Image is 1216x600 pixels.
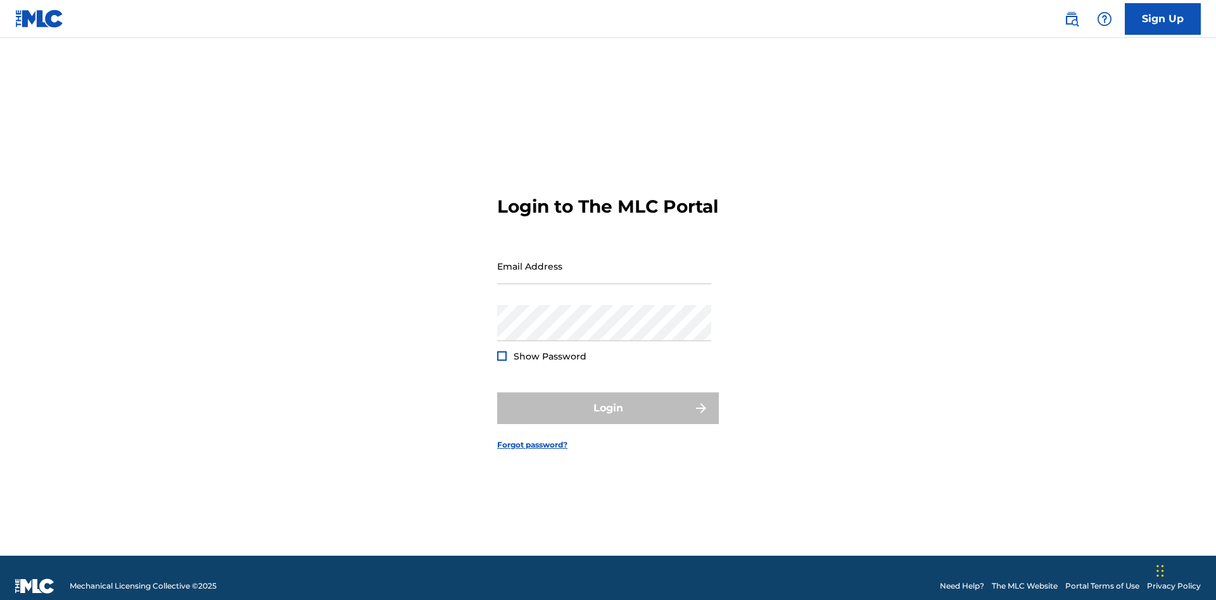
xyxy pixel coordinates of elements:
[1092,6,1117,32] div: Help
[1059,6,1084,32] a: Public Search
[1147,580,1201,592] a: Privacy Policy
[1125,3,1201,35] a: Sign Up
[1064,11,1079,27] img: search
[1097,11,1112,27] img: help
[497,196,718,218] h3: Login to The MLC Portal
[940,580,984,592] a: Need Help?
[15,9,64,28] img: MLC Logo
[992,580,1058,592] a: The MLC Website
[70,580,217,592] span: Mechanical Licensing Collective © 2025
[15,578,54,594] img: logo
[1153,539,1216,600] iframe: Chat Widget
[514,351,586,362] span: Show Password
[1156,552,1164,590] div: Drag
[497,439,567,451] a: Forgot password?
[1065,580,1139,592] a: Portal Terms of Use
